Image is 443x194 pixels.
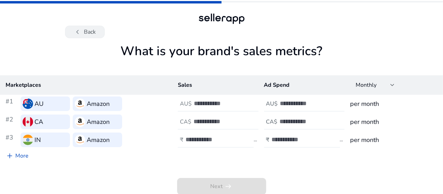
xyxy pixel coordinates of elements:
h4: ₹ [180,137,183,143]
h3: #1 [6,96,18,111]
h3: IN [34,135,41,145]
h3: per month [350,117,437,127]
h3: #2 [6,115,18,129]
th: Ad Spend [259,75,345,95]
button: chevron_leftBack [65,26,105,38]
h4: CA$ [266,119,278,125]
h3: per month [350,99,437,109]
img: in.svg [23,135,33,145]
img: ca.svg [23,117,33,127]
h4: CA$ [180,119,191,125]
h3: Amazon [87,135,110,145]
h3: Amazon [87,117,110,127]
img: au.svg [23,99,33,109]
th: Sales [172,75,259,95]
h3: #3 [6,133,18,147]
h4: AU$ [266,101,278,107]
h3: per month [350,135,437,145]
h4: ₹ [266,137,270,143]
h3: Amazon [87,99,110,109]
h4: AU$ [180,101,192,107]
h3: CA [34,117,43,127]
h3: AU [34,99,43,109]
span: Monthly [356,81,377,89]
span: chevron_left [74,28,82,36]
span: add [6,152,14,160]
